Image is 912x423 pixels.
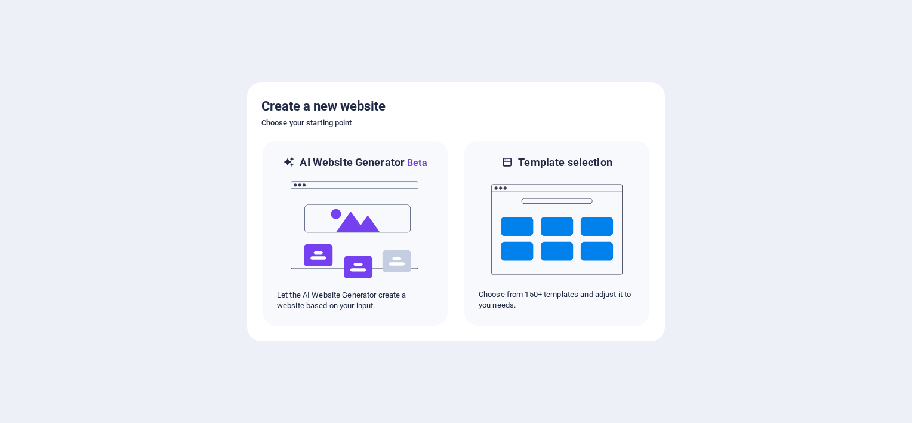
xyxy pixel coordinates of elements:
h6: Choose your starting point [261,116,651,130]
div: Template selectionChoose from 150+ templates and adjust it to you needs. [463,140,651,327]
p: Let the AI Website Generator create a website based on your input. [277,290,433,311]
h5: Create a new website [261,97,651,116]
h6: AI Website Generator [300,155,427,170]
h6: Template selection [518,155,612,170]
img: ai [289,170,421,290]
span: Beta [405,157,427,168]
div: AI Website GeneratorBetaaiLet the AI Website Generator create a website based on your input. [261,140,449,327]
p: Choose from 150+ templates and adjust it to you needs. [479,289,635,311]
